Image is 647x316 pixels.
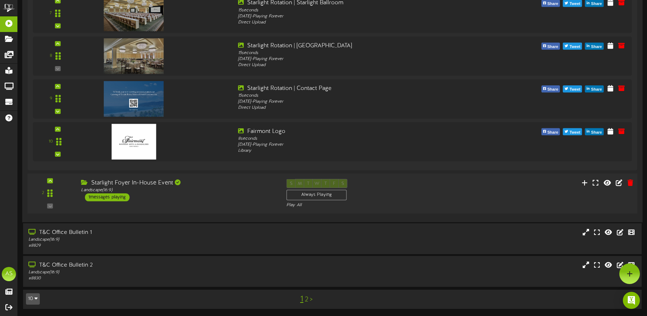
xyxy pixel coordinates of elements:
[590,128,604,136] span: Share
[104,38,164,74] img: 05a48bbd-c773-464f-a5f7-b84bb90c7313starlight-wedgewoodballroom.jpg
[541,128,560,135] button: Share
[310,296,313,304] a: >
[238,148,477,154] div: Library
[286,190,346,200] div: Always Playing
[2,267,16,281] div: AS
[28,275,275,282] div: # 8830
[104,81,164,117] img: 8a60932f-e4a7-4a8f-bb05-b410f4e34c9estarlight-contactpage.jpg
[28,243,275,249] div: # 8829
[238,42,477,50] div: Starlight Rotation | [GEOGRAPHIC_DATA]
[238,19,477,25] div: Direct Upload
[28,261,275,269] div: T&C Office Bulletin 2
[81,187,275,193] div: Landscape ( 16:9 )
[300,295,303,304] a: 1
[26,293,40,305] button: 10
[28,229,275,237] div: T&C Office Bulletin 1
[238,135,477,141] div: 8 seconds
[546,43,560,51] span: Share
[238,127,477,135] div: Fairmont Logo
[541,43,560,50] button: Share
[238,93,477,99] div: 15 seconds
[238,85,477,93] div: Starlight Rotation | Contact Page
[590,43,604,51] span: Share
[546,128,560,136] span: Share
[81,179,275,187] div: Starlight Foyer In-House Event
[238,50,477,56] div: 15 seconds
[585,43,604,50] button: Share
[541,85,560,92] button: Share
[28,269,275,275] div: Landscape ( 16:9 )
[590,86,604,93] span: Share
[568,86,582,93] span: Tweet
[238,7,477,13] div: 15 seconds
[238,13,477,19] div: [DATE] - Playing Forever
[112,124,156,159] img: d2a0409f-be57-46aa-ae50-0733beb5b00a.jpg
[563,43,582,50] button: Tweet
[238,56,477,62] div: [DATE] - Playing Forever
[50,53,52,59] div: 8
[49,139,53,145] div: 10
[238,105,477,111] div: Direct Upload
[28,237,275,243] div: Landscape ( 16:9 )
[305,296,308,304] a: 2
[585,85,604,92] button: Share
[563,128,582,135] button: Tweet
[238,99,477,105] div: [DATE] - Playing Forever
[85,193,130,201] div: 1 messages playing
[623,292,640,309] div: Open Intercom Messenger
[568,43,582,51] span: Tweet
[585,128,604,135] button: Share
[50,96,52,102] div: 9
[568,128,582,136] span: Tweet
[563,85,582,92] button: Tweet
[238,141,477,148] div: [DATE] - Playing Forever
[546,86,560,93] span: Share
[238,62,477,68] div: Direct Upload
[286,202,430,208] div: Play All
